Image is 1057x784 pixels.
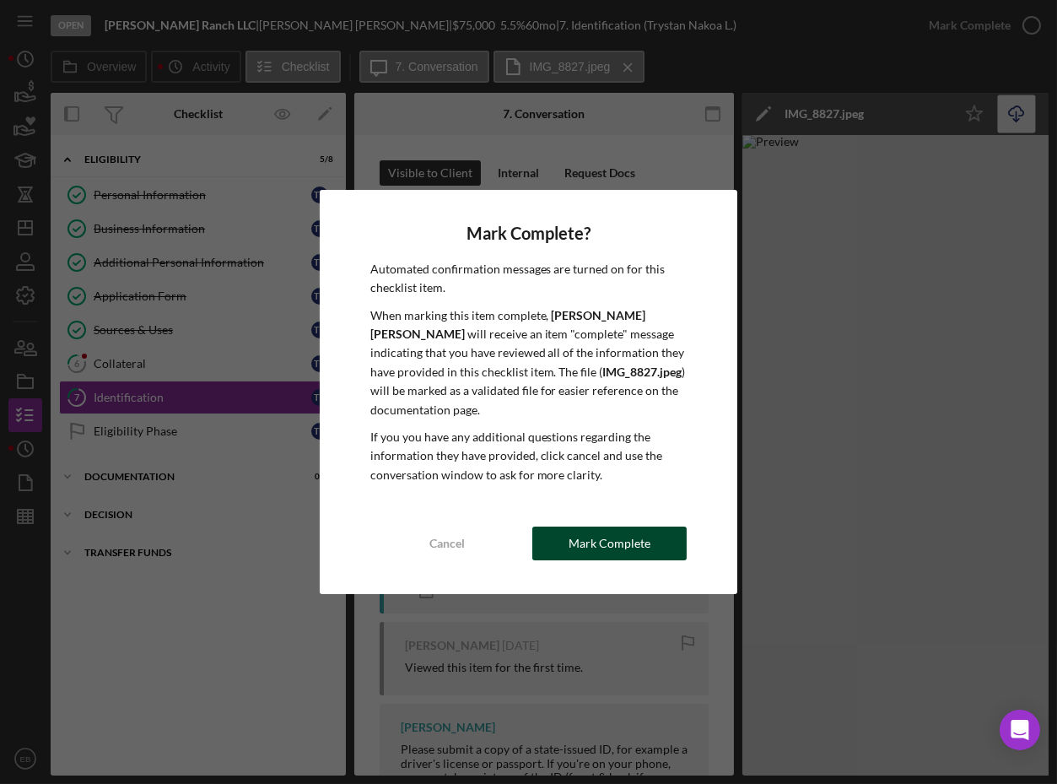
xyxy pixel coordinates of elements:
b: IMG_8827.jpeg [603,365,682,379]
button: Cancel [370,527,525,560]
button: Mark Complete [532,527,687,560]
p: If you you have any additional questions regarding the information they have provided, click canc... [370,428,688,484]
div: Mark Complete [569,527,650,560]
h4: Mark Complete? [370,224,688,243]
div: Cancel [429,527,465,560]
div: Open Intercom Messenger [1000,710,1040,750]
p: When marking this item complete, will receive an item "complete" message indicating that you have... [370,306,688,419]
p: Automated confirmation messages are turned on for this checklist item. [370,260,688,298]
